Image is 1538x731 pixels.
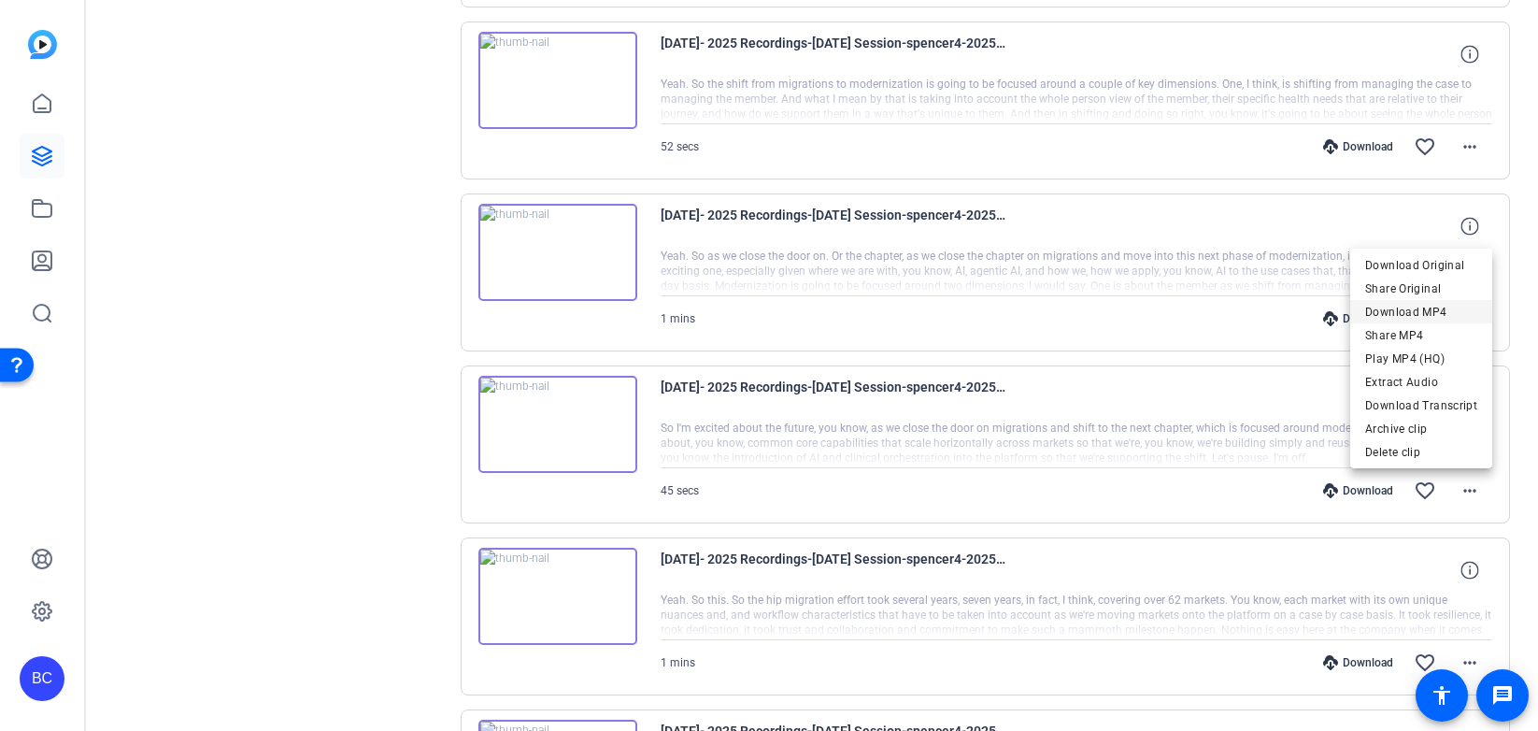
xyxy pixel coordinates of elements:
span: Delete clip [1365,441,1477,464]
span: Play MP4 (HQ) [1365,348,1477,370]
span: Download Transcript [1365,394,1477,417]
span: Download Original [1365,254,1477,277]
span: Share Original [1365,278,1477,300]
span: Extract Audio [1365,371,1477,394]
span: Download MP4 [1365,301,1477,323]
span: Share MP4 [1365,324,1477,347]
span: Archive clip [1365,418,1477,440]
